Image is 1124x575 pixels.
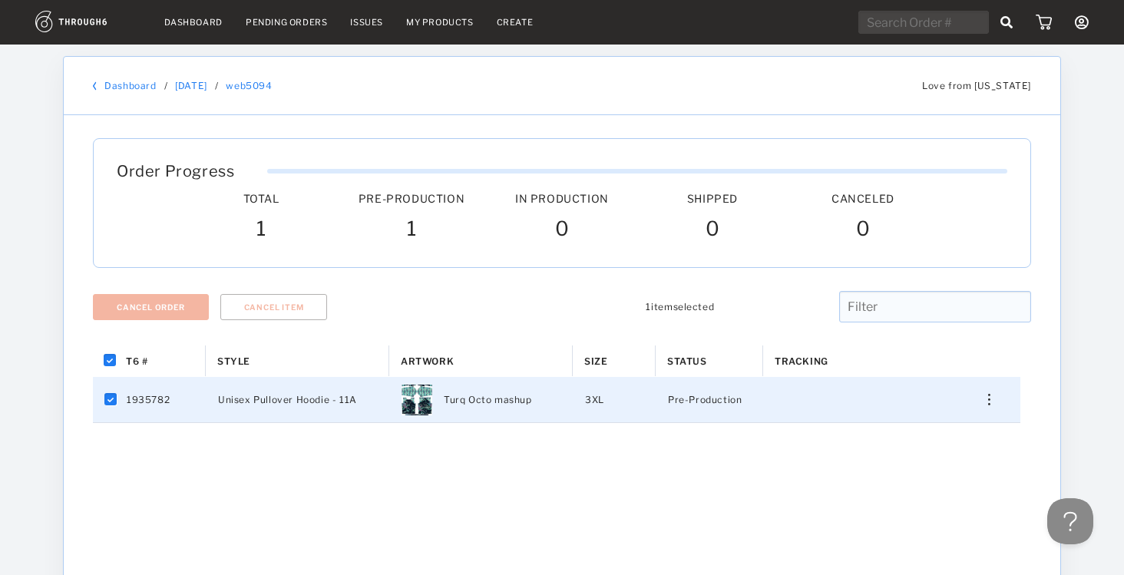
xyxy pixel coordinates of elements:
img: icon_cart.dab5cea1.svg [1036,15,1052,30]
div: / [164,80,168,91]
a: Create [497,17,534,28]
div: 3XL [573,377,656,422]
span: Status [667,355,707,367]
span: Canceled [831,192,894,205]
span: T6 # [126,355,147,367]
img: back_bracket.f28aa67b.svg [93,81,97,91]
button: Cancel Item [220,294,328,320]
div: Press SPACE to deselect this row. [93,377,1020,423]
span: 1935782 [127,390,170,410]
span: 0 [706,216,720,244]
a: My Products [406,17,474,28]
span: Cancel Item [244,302,304,312]
button: Cancel Order [93,294,209,320]
span: Tracking [775,355,828,367]
span: Size [584,355,607,367]
a: Pending Orders [246,17,327,28]
span: 0 [856,216,871,244]
input: Search Order # [858,11,989,34]
span: Shipped [687,192,738,205]
span: 1 item selected [646,301,714,312]
span: Artwork [401,355,454,367]
a: Issues [350,17,383,28]
span: Turq Octo mashup [444,390,532,410]
span: Love from [US_STATE] [922,80,1031,91]
span: Unisex Pullover Hoodie - 11A [218,390,357,410]
span: 1 [407,216,417,244]
span: Order Progress [117,162,234,180]
input: Filter [839,291,1031,322]
img: 29984-thumb-3XL.jpg [402,385,432,415]
a: Dashboard [164,17,223,28]
a: [DATE] [175,80,207,91]
a: web5094 [226,80,272,91]
a: Dashboard [104,80,156,91]
span: Total [243,192,279,205]
img: logo.1c10ca64.svg [35,11,141,32]
iframe: Toggle Customer Support [1047,498,1093,544]
span: 1 [256,216,266,244]
span: 0 [555,216,570,244]
div: Cancel Order [117,302,185,312]
span: In Production [515,192,609,205]
div: / [215,80,219,91]
span: Pre-Production [359,192,464,205]
span: Style [217,355,250,367]
img: meatball_vertical.0c7b41df.svg [988,394,990,405]
span: Pre-Production [668,390,742,410]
